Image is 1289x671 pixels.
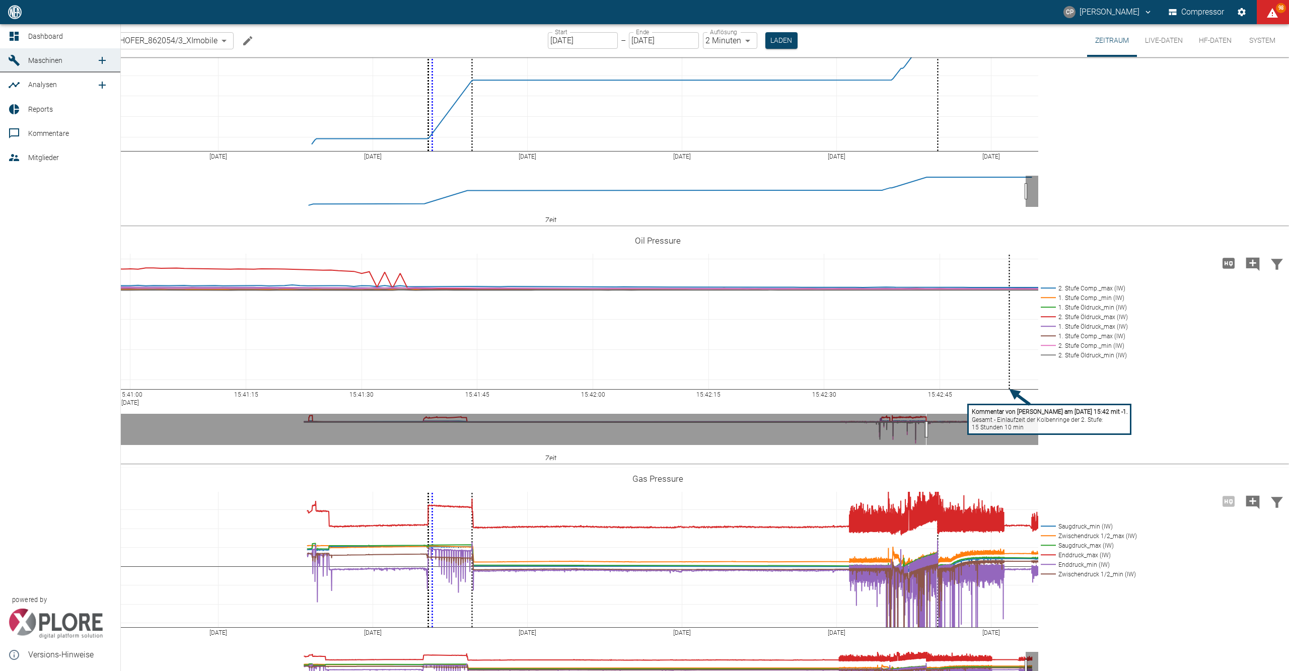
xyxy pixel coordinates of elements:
[972,416,1103,423] tspan: Gesamt - Einlaufzeit der Kolbenringe der 2. Stufe:
[1137,24,1191,57] button: Live-Daten
[1191,24,1240,57] button: HF-Daten
[28,105,53,113] span: Reports
[972,408,1138,415] tspan: Kommentar von [PERSON_NAME] am [DATE] 15:42 mit -1.466
[7,5,23,19] img: logo
[8,609,103,639] img: Xplore Logo
[28,649,112,661] span: Versions-Hinweise
[555,28,567,36] label: Start
[1265,488,1289,514] button: Daten filtern
[238,31,258,51] button: Machine bearbeiten
[1241,250,1265,276] button: Kommentar hinzufügen
[1063,6,1076,18] div: CP
[621,35,626,46] p: –
[1240,24,1285,57] button: System
[1167,3,1227,21] button: Compressor
[92,50,112,70] a: new /machines
[1216,496,1241,505] span: Hohe Auflösung nur für Zeiträume von <3 Tagen verfügbar
[28,154,59,162] span: Mitglieder
[28,56,62,64] span: Maschinen
[765,32,798,49] button: Laden
[703,32,757,49] div: 2 Minuten
[37,35,218,47] a: DLR-Hardthausen_HOFER_862054/3_XImobile
[28,32,63,40] span: Dashboard
[636,28,649,36] label: Ende
[28,129,69,137] span: Kommentare
[1276,3,1286,13] span: 98
[92,75,112,95] a: new /analyses/list/0
[1216,258,1241,267] span: Hohe Auflösung
[12,595,47,605] span: powered by
[1062,3,1154,21] button: christoph.palm@neuman-esser.com
[1087,24,1137,57] button: Zeitraum
[972,424,1024,431] tspan: 15 Stunden 10 min
[548,32,618,49] input: DD.MM.YYYY
[710,28,737,36] label: Auflösung
[53,35,218,46] span: DLR-Hardthausen_HOFER_862054/3_XImobile
[28,81,57,89] span: Analysen
[1233,3,1251,21] button: Einstellungen
[629,32,699,49] input: DD.MM.YYYY
[1241,488,1265,514] button: Kommentar hinzufügen
[1265,250,1289,276] button: Daten filtern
